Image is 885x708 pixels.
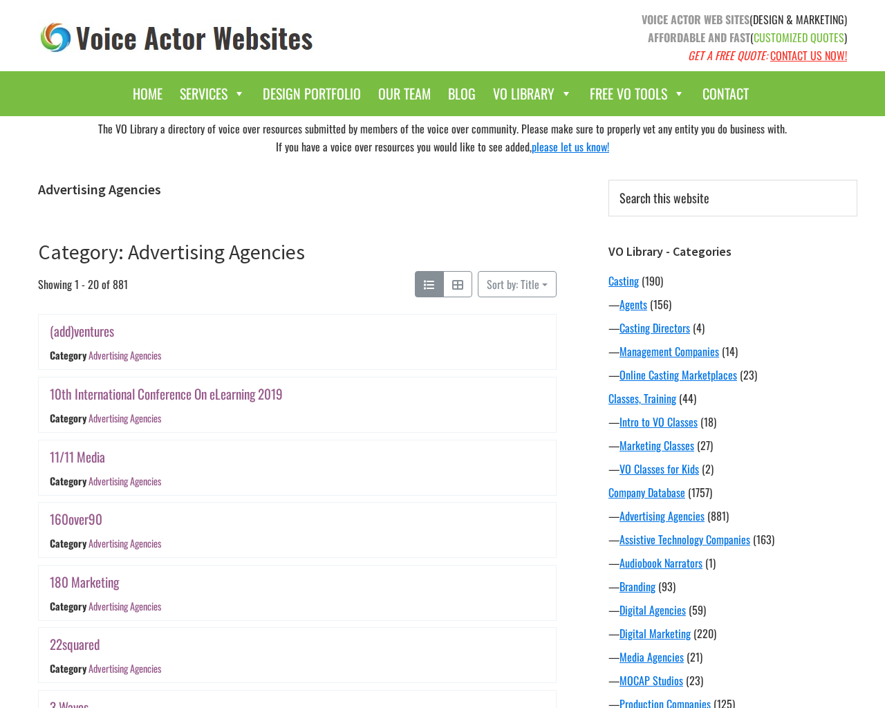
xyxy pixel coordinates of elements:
[486,78,579,109] a: VO Library
[740,366,757,383] span: (23)
[608,319,857,336] div: —
[38,271,128,297] span: Showing 1 - 20 of 881
[608,460,857,477] div: —
[722,343,738,360] span: (14)
[608,366,857,383] div: —
[608,413,857,430] div: —
[686,672,703,689] span: (23)
[608,602,857,618] div: —
[693,319,705,336] span: (4)
[642,11,749,28] strong: VOICE ACTOR WEB SITES
[50,599,86,613] div: Category
[88,599,161,613] a: Advertising Agencies
[658,578,676,595] span: (93)
[608,531,857,548] div: —
[608,180,857,216] input: Search this website
[648,29,750,46] strong: AFFORDABLE AND FAST
[693,625,716,642] span: (220)
[608,555,857,571] div: —
[50,634,100,654] a: 22squared
[702,460,714,477] span: (2)
[619,296,647,313] a: Agents
[256,78,368,109] a: Design Portfolio
[50,509,102,529] a: 160over90
[688,47,767,64] em: GET A FREE QUOTE:
[28,116,857,159] div: The VO Library a directory of voice over resources submitted by members of the voice over communi...
[697,437,713,454] span: (27)
[50,348,86,363] div: Category
[50,662,86,676] div: Category
[608,672,857,689] div: —
[608,578,857,595] div: —
[650,296,671,313] span: (156)
[478,271,557,297] button: Sort by: Title
[38,239,305,265] a: Category: Advertising Agencies
[619,413,698,430] a: Intro to VO Classes
[608,296,857,313] div: —
[88,536,161,550] a: Advertising Agencies
[126,78,169,109] a: Home
[689,602,706,618] span: (59)
[173,78,252,109] a: Services
[619,460,699,477] a: VO Classes for Kids
[88,411,161,425] a: Advertising Agencies
[619,366,737,383] a: Online Casting Marketplaces
[619,625,691,642] a: Digital Marketing
[38,19,316,56] img: voice_actor_websites_logo
[88,662,161,676] a: Advertising Agencies
[705,555,716,571] span: (1)
[619,602,686,618] a: Digital Agencies
[50,447,105,467] a: 11/11 Media
[619,555,702,571] a: Audiobook Narrators
[619,649,684,665] a: Media Agencies
[608,437,857,454] div: —
[700,413,716,430] span: (18)
[608,649,857,665] div: —
[696,78,756,109] a: Contact
[371,78,438,109] a: Our Team
[88,348,161,363] a: Advertising Agencies
[50,474,86,488] div: Category
[619,578,655,595] a: Branding
[619,437,694,454] a: Marketing Classes
[608,484,685,501] a: Company Database
[608,272,639,289] a: Casting
[608,507,857,524] div: —
[608,390,676,407] a: Classes, Training
[770,47,847,64] a: CONTACT US NOW!
[754,29,844,46] span: CUSTOMIZED QUOTES
[50,384,283,404] a: 10th International Conference On eLearning 2019
[532,138,609,155] a: please let us know!
[88,474,161,488] a: Advertising Agencies
[753,531,774,548] span: (163)
[38,181,557,198] h1: Advertising Agencies
[608,244,857,259] h3: VO Library - Categories
[50,411,86,425] div: Category
[608,625,857,642] div: —
[619,672,683,689] a: MOCAP Studios
[619,531,750,548] a: Assistive Technology Companies
[453,10,847,64] p: (DESIGN & MARKETING) ( )
[619,319,690,336] a: Casting Directors
[441,78,483,109] a: Blog
[619,343,719,360] a: Management Companies
[688,484,712,501] span: (1757)
[679,390,696,407] span: (44)
[583,78,692,109] a: Free VO Tools
[707,507,729,524] span: (881)
[619,507,705,524] a: Advertising Agencies
[687,649,702,665] span: (21)
[50,321,114,341] a: (add)ventures
[608,343,857,360] div: —
[642,272,663,289] span: (190)
[50,572,119,592] a: 180 Marketing
[50,536,86,550] div: Category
